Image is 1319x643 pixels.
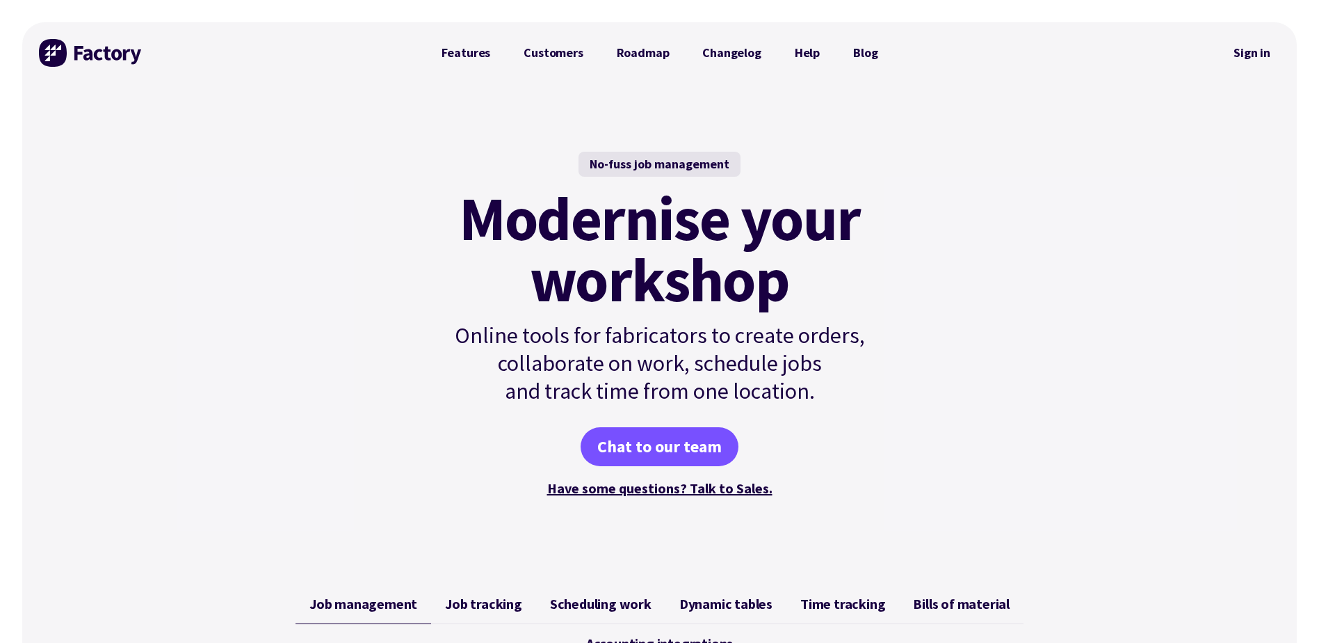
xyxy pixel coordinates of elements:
a: Chat to our team [581,427,738,466]
a: Help [778,39,836,67]
mark: Modernise your workshop [459,188,860,310]
a: Features [425,39,508,67]
a: Roadmap [600,39,686,67]
nav: Primary Navigation [425,39,895,67]
a: Have some questions? Talk to Sales. [547,479,772,497]
img: Factory [39,39,143,67]
span: Job tracking [445,596,522,612]
a: Changelog [686,39,777,67]
a: Customers [507,39,599,67]
span: Dynamic tables [679,596,772,612]
a: Blog [836,39,894,67]
nav: Secondary Navigation [1224,37,1280,69]
span: Bills of material [913,596,1010,612]
span: Time tracking [800,596,885,612]
a: Sign in [1224,37,1280,69]
span: Scheduling work [550,596,652,612]
span: Job management [309,596,417,612]
p: Online tools for fabricators to create orders, collaborate on work, schedule jobs and track time ... [425,321,895,405]
div: No-fuss job management [578,152,741,177]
